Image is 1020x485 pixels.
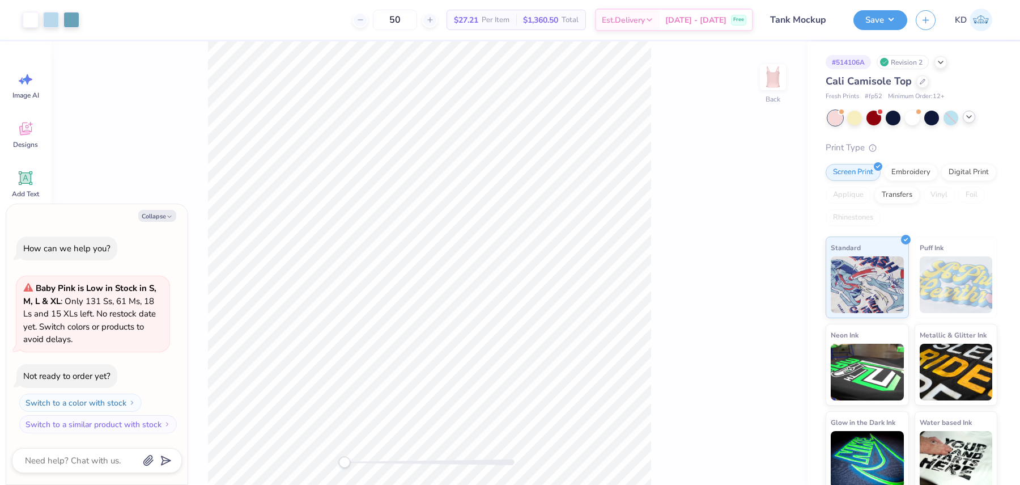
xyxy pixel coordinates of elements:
span: Per Item [482,14,509,26]
span: Minimum Order: 12 + [888,92,945,102]
div: Transfers [874,187,920,204]
span: Neon Ink [831,329,858,341]
span: : Only 131 Ss, 61 Ms, 18 Ls and 15 XLs left. No restock date yet. Switch colors or products to av... [23,282,156,345]
span: Cali Camisole Top [826,74,912,88]
img: Switch to a similar product with stock [164,421,171,428]
span: Total [562,14,579,26]
div: Vinyl [923,187,955,204]
img: Standard [831,256,904,313]
button: Switch to a similar product with stock [19,415,177,433]
div: How can we help you? [23,243,110,254]
img: Karen Danielle Caguimbay [970,9,992,31]
div: Screen Print [826,164,881,181]
span: Image AI [12,91,39,100]
div: Applique [826,187,871,204]
div: Accessibility label [339,457,350,468]
a: KD [950,9,997,31]
div: Foil [958,187,985,204]
span: [DATE] - [DATE] [665,14,726,26]
span: Puff Ink [920,242,943,254]
span: Fresh Prints [826,92,859,102]
div: Rhinestones [826,209,881,226]
span: Est. Delivery [602,14,645,26]
button: Collapse [138,210,176,222]
div: Revision 2 [877,55,929,69]
span: Free [733,16,744,24]
button: Switch to a color with stock [19,394,142,412]
span: Metallic & Glitter Ink [920,329,987,341]
div: Back [766,94,780,104]
span: $27.21 [454,14,478,26]
span: KD [955,14,967,27]
input: – – [373,10,417,30]
input: Untitled Design [762,9,845,31]
div: # 514106A [826,55,871,69]
span: Standard [831,242,861,254]
span: # fp52 [865,92,882,102]
img: Puff Ink [920,256,993,313]
strong: Baby Pink is Low in Stock in S, M, L & XL [23,282,156,307]
img: Neon Ink [831,344,904,400]
img: Back [762,66,784,88]
span: Designs [13,140,38,149]
div: Embroidery [884,164,938,181]
span: Water based Ink [920,416,972,428]
div: Print Type [826,141,997,154]
div: Not ready to order yet? [23,370,110,382]
button: Save [853,10,907,30]
img: Switch to a color with stock [129,399,135,406]
span: Glow in the Dark Ink [831,416,895,428]
span: $1,360.50 [523,14,558,26]
div: Digital Print [941,164,996,181]
span: Add Text [12,189,39,199]
img: Metallic & Glitter Ink [920,344,993,400]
